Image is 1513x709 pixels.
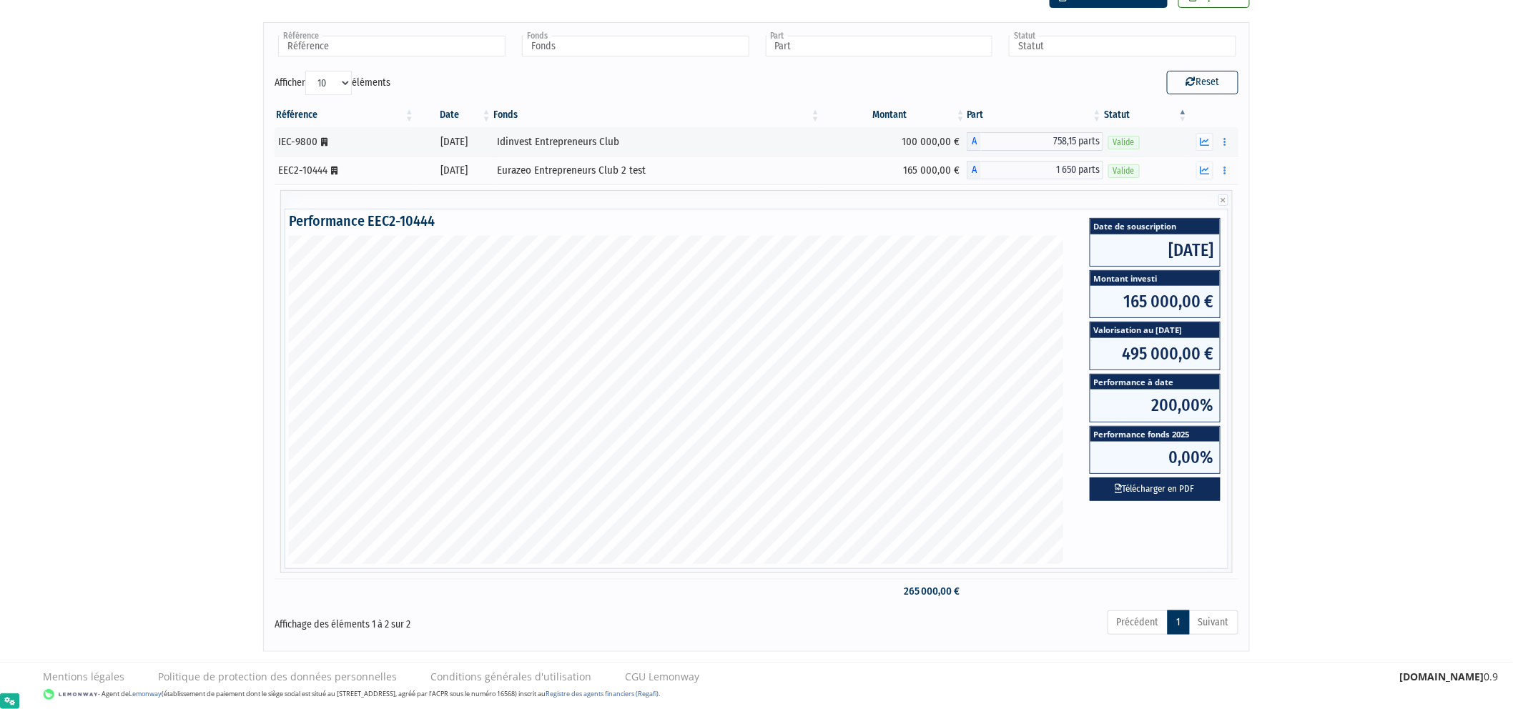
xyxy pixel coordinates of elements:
span: A [967,132,981,151]
a: Registre des agents financiers (Regafi) [546,689,659,698]
span: Performance fonds 2025 [1090,427,1220,442]
img: logo-lemonway.png [43,688,98,702]
span: Date de souscription [1090,219,1220,234]
span: 758,15 parts [981,132,1103,151]
a: Précédent [1108,610,1168,635]
th: Référence : activer pour trier la colonne par ordre croissant [275,103,415,127]
span: Valide [1108,136,1140,149]
select: Afficheréléments [305,71,352,95]
a: Suivant [1189,610,1238,635]
div: Eurazeo Entrepreneurs Club 2 test [498,163,817,178]
label: Afficher éléments [275,71,390,95]
a: Politique de protection des données personnelles [158,670,397,684]
td: 265 000,00 € [822,579,967,604]
div: 0.9 [1400,670,1499,684]
div: A - Idinvest Entrepreneurs Club [967,132,1103,151]
span: Valide [1108,164,1140,178]
span: Valorisation au [DATE] [1090,322,1220,337]
span: Montant investi [1090,271,1220,286]
i: Personne morale [331,167,337,175]
a: CGU Lemonway [625,670,699,684]
div: - Agent de (établissement de paiement dont le siège social est situé au [STREET_ADDRESS], agréé p... [14,688,1499,702]
h4: Performance EEC2-10444 [289,213,1224,229]
div: [DATE] [420,134,488,149]
td: 100 000,00 € [822,127,967,156]
span: 200,00% [1090,390,1220,421]
button: Télécharger en PDF [1090,477,1221,501]
a: 1 [1168,610,1190,635]
th: Date: activer pour trier la colonne par ordre croissant [415,103,493,127]
th: Fonds: activer pour trier la colonne par ordre croissant [493,103,822,127]
a: Mentions légales [43,670,124,684]
div: Affichage des éléments 1 à 2 sur 2 [275,609,664,632]
th: Part: activer pour trier la colonne par ordre croissant [967,103,1103,127]
a: Conditions générales d'utilisation [430,670,591,684]
span: A [967,161,981,179]
a: Lemonway [129,689,162,698]
span: 0,00% [1090,442,1220,473]
div: IEC-9800 [278,134,410,149]
span: [DATE] [1090,234,1220,266]
span: 165 000,00 € [1090,286,1220,317]
button: Reset [1167,71,1238,94]
div: A - Eurazeo Entrepreneurs Club 2 test [967,161,1103,179]
div: [DATE] [420,163,488,178]
div: EEC2-10444 [278,163,410,178]
td: 165 000,00 € [822,156,967,184]
span: Performance à date [1090,375,1220,390]
th: Montant: activer pour trier la colonne par ordre croissant [822,103,967,127]
span: 1 650 parts [981,161,1103,179]
span: 495 000,00 € [1090,338,1220,370]
i: Personne morale [321,138,327,147]
strong: [DOMAIN_NAME] [1400,670,1484,683]
div: Idinvest Entrepreneurs Club [498,134,817,149]
th: Statut : activer pour trier la colonne par ordre d&eacute;croissant [1103,103,1189,127]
